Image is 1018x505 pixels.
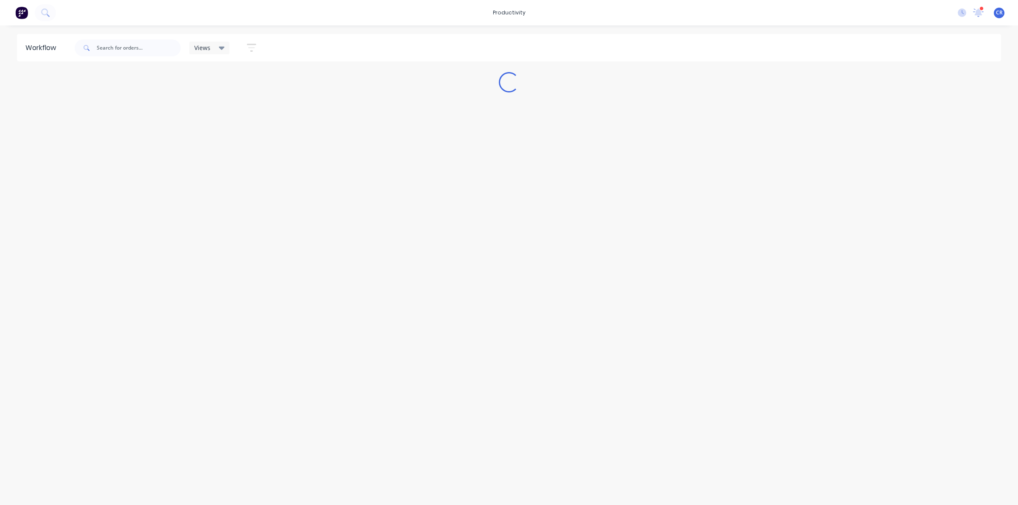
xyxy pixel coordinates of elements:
[489,6,530,19] div: productivity
[996,9,1003,17] span: CR
[194,43,210,52] span: Views
[15,6,28,19] img: Factory
[25,43,60,53] div: Workflow
[97,39,181,56] input: Search for orders...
